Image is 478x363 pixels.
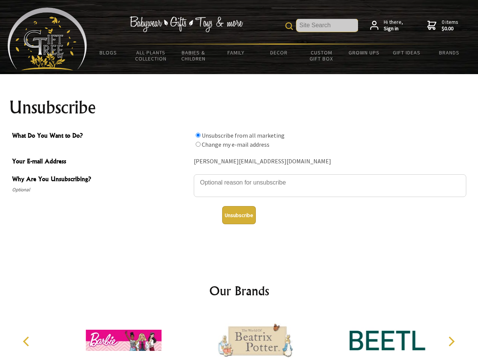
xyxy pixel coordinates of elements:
[443,333,459,350] button: Next
[427,19,458,32] a: 0 items$0.00
[222,206,256,224] button: Unsubscribe
[12,185,190,194] span: Optional
[12,174,190,185] span: Why Are You Unsubscribing?
[130,45,173,67] a: All Plants Collection
[19,333,36,350] button: Previous
[87,45,130,60] a: BLOGS
[8,8,87,70] img: Babyware - Gifts - Toys and more...
[300,45,343,67] a: Custom Gift Box
[370,19,403,32] a: Hi there,Sign in
[196,133,201,138] input: What Do You Want to Do?
[384,25,403,32] strong: Sign in
[296,19,358,32] input: Site Search
[385,45,428,60] a: Gift Ideas
[215,45,258,60] a: Family
[15,282,463,300] h2: Our Brands
[257,45,300,60] a: Decor
[194,174,466,197] textarea: Why Are You Unsubscribing?
[12,131,190,142] span: What Do You Want to Do?
[343,45,385,60] a: Grown Ups
[172,45,215,67] a: Babies & Children
[202,141,269,148] label: Change my e-mail address
[9,98,469,116] h1: Unsubscribe
[442,19,458,32] span: 0 items
[194,156,466,168] div: [PERSON_NAME][EMAIL_ADDRESS][DOMAIN_NAME]
[129,16,243,32] img: Babywear - Gifts - Toys & more
[428,45,471,60] a: Brands
[202,132,285,139] label: Unsubscribe from all marketing
[285,22,293,30] img: product search
[12,157,190,168] span: Your E-mail Address
[384,19,403,32] span: Hi there,
[442,25,458,32] strong: $0.00
[196,142,201,147] input: What Do You Want to Do?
